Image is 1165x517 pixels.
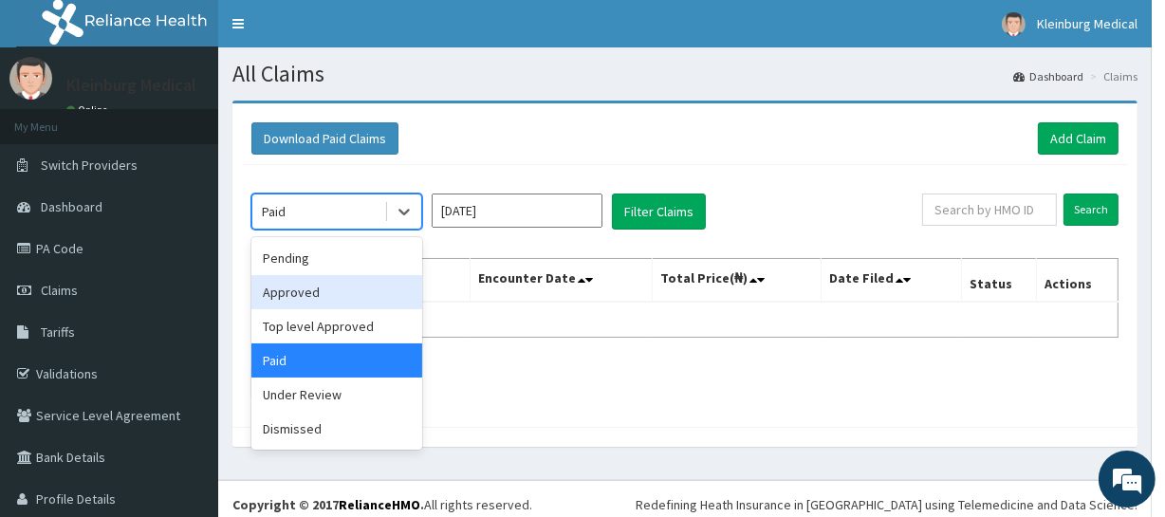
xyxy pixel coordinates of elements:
a: Online [66,103,112,117]
span: Switch Providers [41,157,138,174]
p: Kleinburg Medical [66,77,196,94]
img: User Image [9,57,52,100]
div: Redefining Heath Insurance in [GEOGRAPHIC_DATA] using Telemedicine and Data Science! [636,495,1137,514]
input: Search by HMO ID [922,194,1057,226]
div: Paid [251,343,422,378]
span: Tariffs [41,323,75,341]
button: Filter Claims [612,194,706,230]
div: Dismissed [251,412,422,446]
th: Actions [1037,259,1119,303]
th: Status [961,259,1036,303]
textarea: Type your message and hit 'Enter' [9,328,361,395]
div: Top level Approved [251,309,422,343]
th: Date Filed [822,259,961,303]
div: Pending [251,241,422,275]
div: Chat with us now [99,106,319,131]
span: Dashboard [41,198,102,215]
th: Encounter Date [471,259,653,303]
th: Total Price(₦) [653,259,822,303]
h1: All Claims [232,62,1137,86]
div: Paid [262,202,286,221]
img: User Image [1002,12,1026,36]
div: Minimize live chat window [311,9,357,55]
div: Under Review [251,378,422,412]
a: RelianceHMO [339,496,420,513]
input: Search [1063,194,1119,226]
a: Add Claim [1038,122,1119,155]
strong: Copyright © 2017 . [232,496,424,513]
span: Kleinburg Medical [1037,15,1137,32]
li: Claims [1085,68,1137,84]
input: Select Month and Year [432,194,602,228]
a: Dashboard [1013,68,1083,84]
span: We're online! [110,144,262,336]
button: Download Paid Claims [251,122,398,155]
div: Approved [251,275,422,309]
img: d_794563401_company_1708531726252_794563401 [35,95,77,142]
span: Claims [41,282,78,299]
